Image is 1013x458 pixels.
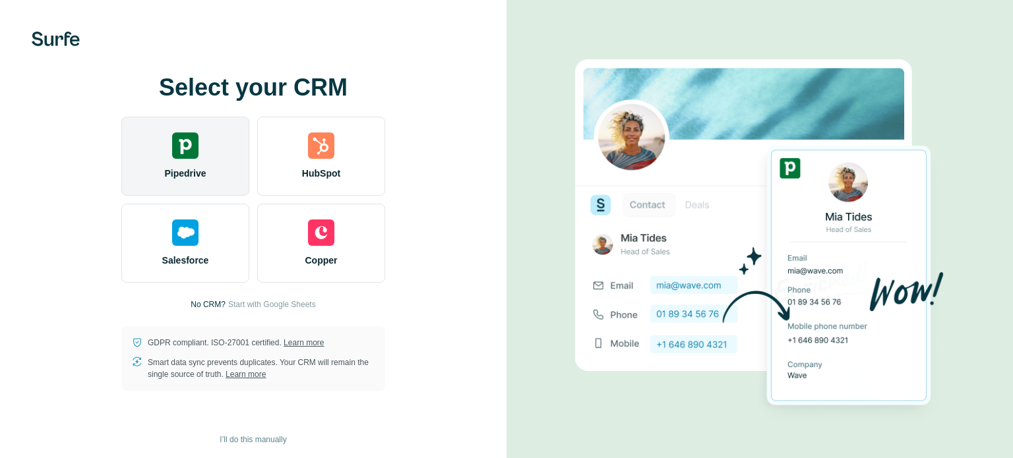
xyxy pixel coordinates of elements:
[121,74,385,101] h1: Select your CRM
[172,132,199,159] img: pipedrive's logo
[226,370,266,379] a: Learn more
[148,337,324,349] p: GDPR compliant. ISO-27001 certified.
[308,219,334,246] img: copper's logo
[220,434,286,445] span: I’ll do this manually
[148,357,375,380] p: Smart data sync prevents duplicates. Your CRM will remain the single source of truth.
[305,254,338,267] span: Copper
[164,167,206,180] span: Pipedrive
[284,338,324,347] a: Learn more
[191,299,226,310] p: No CRM?
[308,132,334,159] img: hubspot's logo
[302,167,340,180] span: HubSpot
[32,32,80,46] img: Surfe's logo
[228,299,316,310] button: Start with Google Sheets
[575,37,944,428] img: PIPEDRIVE image
[172,219,199,246] img: salesforce's logo
[162,254,209,267] span: Salesforce
[210,430,295,449] button: I’ll do this manually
